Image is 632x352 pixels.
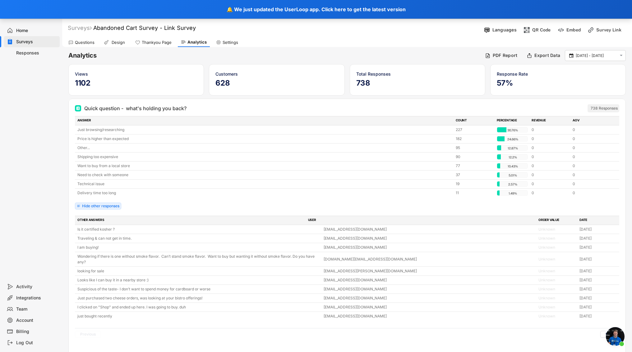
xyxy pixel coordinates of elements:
font: Abandoned Cart Survey - Link Survey [93,25,196,31]
h6: Analytics [68,51,480,60]
div: 0 [573,163,610,169]
button:  [618,53,624,58]
div: [DATE] [579,256,617,262]
div: Delivery time too long [77,190,452,196]
div: 0 [532,190,569,196]
div: Wondering if there is one without smoke flavor. Can’t stand smoke flavor. Want to buy but wanting... [77,254,320,265]
div: 10.43% [498,163,527,169]
div: 30.76% [498,127,527,133]
input: Select Date Range [576,53,617,59]
div: DATE [579,218,617,223]
img: Multi Select [76,106,80,110]
div: Languages [492,27,517,33]
div: Total Responses [356,71,479,77]
text:  [620,53,623,58]
div: Unknown [538,227,576,232]
div: 0 [573,127,610,133]
div: 12.2% [498,154,527,160]
div: Design [110,40,126,45]
div: Is it certified kosher ? [77,227,320,232]
div: 0 [532,181,569,187]
div: just bought recently [77,313,320,319]
div: 24.66% [498,136,527,142]
div: Thankyou Page [142,40,172,45]
div: Need to check with someone [77,172,452,178]
h5: 57% [497,78,619,88]
div: Price is higher than expected [77,136,452,142]
div: [DATE] [579,304,617,310]
div: Hide other responses [82,204,119,208]
div: 37 [456,172,493,178]
div: [DOMAIN_NAME][EMAIL_ADDRESS][DOMAIN_NAME] [324,256,535,262]
img: LinkMinor.svg [588,27,594,33]
div: Technical issue [77,181,452,187]
div: ANSWER [77,118,452,124]
div: Want to buy from a local store [77,163,452,169]
div: I clicked on "Shop" and ended up here. I was going to buy. duh [77,304,320,310]
div: [DATE] [579,236,617,241]
button:  [568,53,574,59]
div: Team [16,306,57,312]
button: Next [600,331,619,338]
div: [DATE] [579,277,617,283]
div: OTHER ANSWERS [77,218,304,223]
div: [DATE] [579,245,617,250]
h5: 628 [215,78,338,88]
img: EmbedMinor.svg [558,27,564,33]
div: Responses [16,50,57,56]
div: 12.87% [498,145,527,151]
div: Integrations [16,295,57,301]
div: Embed [566,27,581,33]
div: Traveling & can not get in time. [77,236,320,241]
div: [EMAIL_ADDRESS][DOMAIN_NAME] [324,245,535,250]
div: Unknown [538,277,576,283]
div: Just purchased two cheese orders, was looking at your bistro offerings! [77,295,320,301]
div: 95 [456,145,493,151]
div: Views [75,71,197,77]
div: Just browsing/researching [77,127,452,133]
div: AOV [573,118,610,124]
div: Unknown [538,268,576,274]
div: Log Out [16,340,57,346]
div: [DATE] [579,295,617,301]
h5: 738 [356,78,479,88]
img: ShopcodesMajor.svg [524,27,530,33]
text:  [569,53,574,58]
div: 0 [573,181,610,187]
div: Unknown [538,256,576,262]
div: 5.01% [498,172,527,178]
div: Questions [75,40,95,45]
div: 0 [573,145,610,151]
div: 0 [532,136,569,142]
div: [DATE] [579,268,617,274]
div: [EMAIL_ADDRESS][DOMAIN_NAME] [324,286,535,292]
img: Language%20Icon.svg [484,27,490,33]
div: [EMAIL_ADDRESS][DOMAIN_NAME] [324,227,535,232]
div: Home [16,28,57,34]
div: Looks like I can buy it in a nearby store :) [77,277,320,283]
div: 2.57% [498,181,527,187]
div: [DATE] [579,313,617,319]
div: Export Data [534,53,560,58]
div: Suspicious of the taste- I don’t want to spend money for cardboard or worse [77,286,320,292]
a: Open chat [606,327,625,346]
div: Surveys [68,24,92,31]
div: REVENUE [532,118,569,124]
div: COUNT [456,118,493,124]
div: Unknown [538,245,576,250]
div: 0 [532,163,569,169]
div: 227 [456,127,493,133]
div: I am buying! [77,245,320,250]
div: [DATE] [579,286,617,292]
div: PERCENTAGE [497,118,528,124]
div: [EMAIL_ADDRESS][DOMAIN_NAME] [324,313,535,319]
div: Settings [223,40,238,45]
div: USER [308,218,535,223]
div: [EMAIL_ADDRESS][DOMAIN_NAME] [324,295,535,301]
div: 1.49% [498,190,527,196]
div: [EMAIL_ADDRESS][DOMAIN_NAME] [324,236,535,241]
div: Response Rate [497,71,619,77]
